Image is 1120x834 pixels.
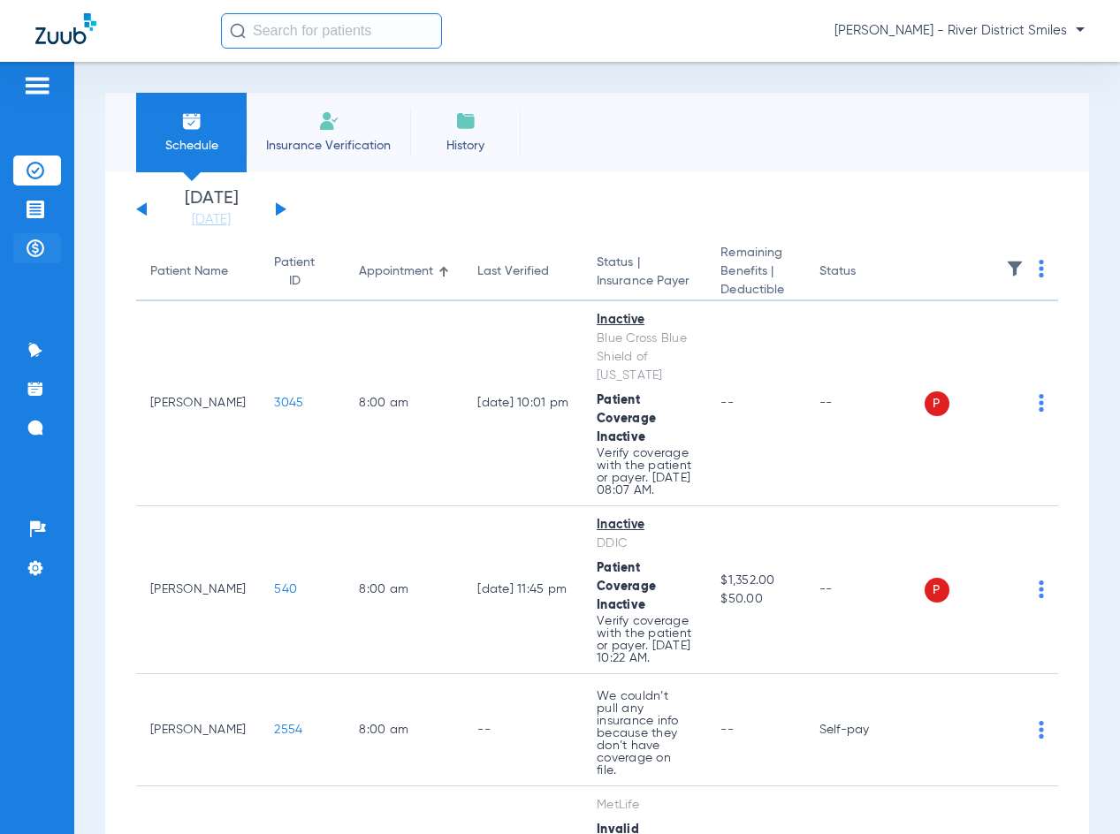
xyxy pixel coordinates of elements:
div: Appointment [359,262,433,281]
img: hamburger-icon [23,75,51,96]
th: Status | [583,244,706,301]
p: We couldn’t pull any insurance info because they don’t have coverage on file. [597,690,692,777]
img: group-dot-blue.svg [1039,394,1044,412]
span: Patient Coverage Inactive [597,394,656,444]
span: 540 [274,583,297,595]
img: Manual Insurance Verification [318,110,339,132]
th: Remaining Benefits | [706,244,804,301]
div: Blue Cross Blue Shield of [US_STATE] [597,330,692,385]
img: Zuub Logo [35,13,96,44]
img: group-dot-blue.svg [1039,580,1044,598]
img: group-dot-blue.svg [1039,721,1044,739]
p: Verify coverage with the patient or payer. [DATE] 10:22 AM. [597,615,692,664]
span: Schedule [149,137,233,155]
a: [DATE] [158,211,264,229]
span: -- [720,397,734,409]
div: Last Verified [477,262,568,281]
span: Patient Coverage Inactive [597,562,656,611]
td: -- [805,506,925,674]
td: Self-pay [805,674,925,786]
td: [PERSON_NAME] [136,674,260,786]
span: -- [720,724,734,736]
td: 8:00 AM [345,301,463,506]
span: P [925,391,949,416]
span: 3045 [274,397,303,409]
div: Appointment [359,262,449,281]
div: Inactive [597,516,692,535]
span: $50.00 [720,590,790,609]
div: Patient ID [274,254,315,291]
p: Verify coverage with the patient or payer. [DATE] 08:07 AM. [597,447,692,497]
div: Patient Name [150,262,228,281]
span: 2554 [274,724,302,736]
span: Deductible [720,281,790,299]
span: $1,352.00 [720,572,790,590]
span: History [423,137,507,155]
img: filter.svg [1006,260,1024,277]
img: group-dot-blue.svg [1039,260,1044,277]
span: Insurance Payer [597,272,692,291]
div: DDIC [597,535,692,553]
span: [PERSON_NAME] - River District Smiles [834,22,1085,40]
div: Patient Name [150,262,246,281]
li: [DATE] [158,190,264,229]
td: 8:00 AM [345,506,463,674]
span: P [925,578,949,603]
th: Status [805,244,925,301]
img: Schedule [181,110,202,132]
div: MetLife [597,796,692,815]
td: -- [463,674,583,786]
td: [PERSON_NAME] [136,506,260,674]
div: Inactive [597,311,692,330]
td: [PERSON_NAME] [136,301,260,506]
img: Search Icon [230,23,246,39]
span: Insurance Verification [260,137,397,155]
td: -- [805,301,925,506]
td: 8:00 AM [345,674,463,786]
img: History [455,110,476,132]
td: [DATE] 10:01 PM [463,301,583,506]
div: Last Verified [477,262,549,281]
div: Patient ID [274,254,331,291]
td: [DATE] 11:45 PM [463,506,583,674]
input: Search for patients [221,13,442,49]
